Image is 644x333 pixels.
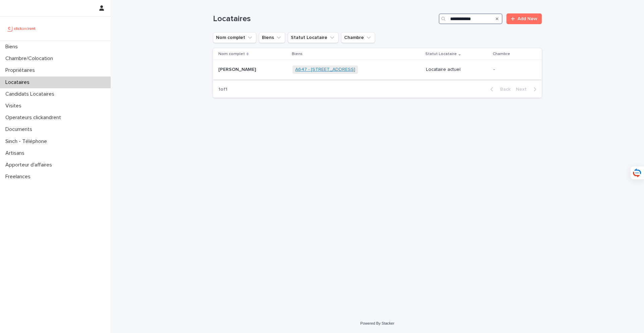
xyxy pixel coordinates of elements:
[295,67,355,73] a: A647 - [STREET_ADDRESS]
[3,162,57,168] p: Apporteur d'affaires
[425,50,457,58] p: Statut Locataire
[3,150,30,156] p: Artisans
[3,79,35,86] p: Locataires
[259,32,285,43] button: Biens
[516,87,531,92] span: Next
[5,22,38,35] img: UCB0brd3T0yccxBKYDjQ
[292,50,303,58] p: Biens
[3,103,27,109] p: Visites
[360,321,394,325] a: Powered By Stacker
[218,50,245,58] p: Nom complet
[213,60,542,80] tr: [PERSON_NAME][PERSON_NAME] A647 - [STREET_ADDRESS] Locataire actuel-
[3,174,36,180] p: Freelances
[213,81,233,98] p: 1 of 1
[3,114,66,121] p: Operateurs clickandrent
[506,13,542,24] a: Add New
[493,67,531,73] p: -
[3,55,58,62] p: Chambre/Colocation
[513,86,542,92] button: Next
[3,138,52,145] p: Sinch - Téléphone
[496,87,511,92] span: Back
[3,67,40,74] p: Propriétaires
[426,67,488,73] p: Locataire actuel
[3,126,38,133] p: Documents
[3,91,60,97] p: Candidats Locataires
[213,32,256,43] button: Nom complet
[485,86,513,92] button: Back
[218,65,257,73] p: [PERSON_NAME]
[341,32,375,43] button: Chambre
[213,14,436,24] h1: Locataires
[439,13,502,24] input: Search
[288,32,338,43] button: Statut Locataire
[3,44,23,50] p: Biens
[518,16,537,21] span: Add New
[493,50,510,58] p: Chambre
